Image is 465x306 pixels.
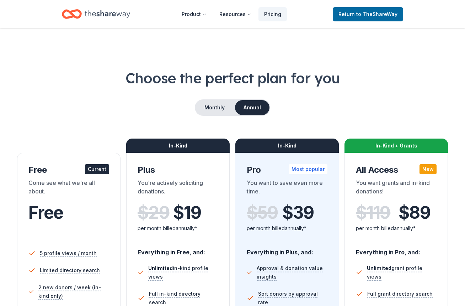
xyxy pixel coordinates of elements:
[38,283,109,300] span: 2 new donors / week (in-kind only)
[40,249,97,258] span: 5 profile views / month
[176,7,212,21] button: Product
[40,266,100,275] span: Limited directory search
[247,164,327,176] div: Pro
[247,224,327,233] div: per month billed annually*
[257,264,327,281] span: Approval & donation value insights
[28,202,63,223] span: Free
[367,265,422,280] span: grant profile views
[28,164,109,176] div: Free
[214,7,257,21] button: Resources
[62,6,130,22] a: Home
[399,203,430,223] span: $ 89
[344,139,448,153] div: In-Kind + Grants
[356,164,437,176] div: All Access
[196,100,234,115] button: Monthly
[148,265,208,280] span: in-kind profile views
[247,242,327,257] div: Everything in Plus, and:
[85,164,109,174] div: Current
[247,178,327,198] div: You want to save even more time.
[148,265,173,271] span: Unlimited
[235,139,339,153] div: In-Kind
[356,242,437,257] div: Everything in Pro, and:
[126,139,230,153] div: In-Kind
[356,224,437,233] div: per month billed annually*
[356,178,437,198] div: You want grants and in-kind donations!
[176,6,287,22] nav: Main
[356,11,397,17] span: to TheShareWay
[138,224,218,233] div: per month billed annually*
[28,178,109,198] div: Come see what we're all about.
[333,7,403,21] a: Returnto TheShareWay
[138,242,218,257] div: Everything in Free, and:
[367,290,433,298] span: Full grant directory search
[138,178,218,198] div: You're actively soliciting donations.
[173,203,201,223] span: $ 19
[235,100,269,115] button: Annual
[282,203,314,223] span: $ 39
[367,265,391,271] span: Unlimited
[17,68,448,88] h1: Choose the perfect plan for you
[338,10,397,19] span: Return
[289,164,327,174] div: Most popular
[419,164,437,174] div: New
[138,164,218,176] div: Plus
[258,7,287,21] a: Pricing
